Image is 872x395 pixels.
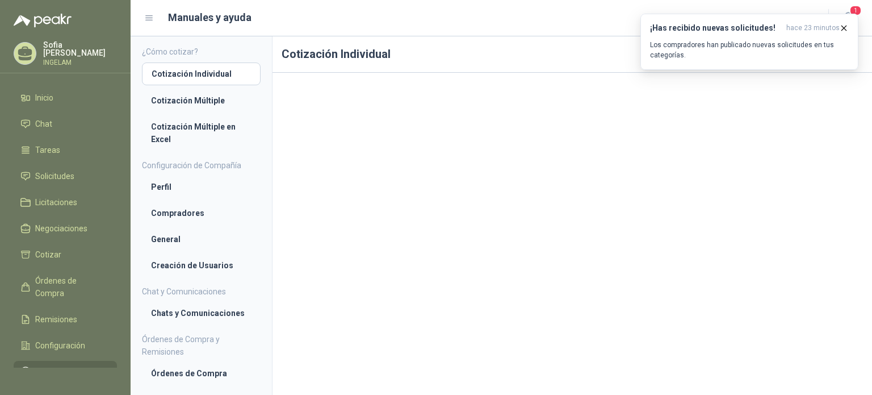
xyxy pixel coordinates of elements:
[14,309,117,330] a: Remisiones
[650,40,849,60] p: Los compradores han publicado nuevas solicitudes en tus categorías.
[151,307,251,319] li: Chats y Comunicaciones
[152,68,251,80] li: Cotización Individual
[151,259,251,272] li: Creación de Usuarios
[142,45,261,58] h4: ¿Cómo cotizar?
[142,63,261,85] a: Cotización Individual
[650,23,782,33] h3: ¡Has recibido nuevas solicitudes!
[14,361,117,382] a: Manuales y ayuda
[14,113,117,135] a: Chat
[151,94,251,107] li: Cotización Múltiple
[35,313,77,326] span: Remisiones
[640,14,858,70] button: ¡Has recibido nuevas solicitudes!hace 23 minutos Los compradores han publicado nuevas solicitudes...
[43,59,117,66] p: INGELAM
[142,228,261,250] a: General
[151,367,251,380] li: Órdenes de Compra
[14,87,117,109] a: Inicio
[14,335,117,356] a: Configuración
[142,202,261,224] a: Compradores
[142,159,261,172] h4: Configuración de Compañía
[151,120,251,145] li: Cotización Múltiple en Excel
[35,144,60,156] span: Tareas
[142,302,261,324] a: Chats y Comunicaciones
[35,118,52,130] span: Chat
[35,275,106,300] span: Órdenes de Compra
[14,244,117,265] a: Cotizar
[14,270,117,304] a: Órdenes de Compra
[142,285,261,298] h4: Chat y Comunicaciones
[786,23,840,33] span: hace 23 minutos
[35,339,85,352] span: Configuración
[14,165,117,187] a: Solicitudes
[142,363,261,384] a: Órdenes de Compra
[151,207,251,219] li: Compradores
[35,170,74,182] span: Solicitudes
[35,92,53,104] span: Inicio
[14,139,117,161] a: Tareas
[14,218,117,239] a: Negociaciones
[142,90,261,111] a: Cotización Múltiple
[168,10,251,26] h1: Manuales y ayuda
[838,8,858,28] button: 1
[14,14,72,27] img: Logo peakr
[151,233,251,246] li: General
[151,181,251,193] li: Perfil
[43,41,117,57] p: Sofia [PERSON_NAME]
[849,5,862,16] span: 1
[142,255,261,276] a: Creación de Usuarios
[35,365,100,378] span: Manuales y ayuda
[14,192,117,213] a: Licitaciones
[142,176,261,198] a: Perfil
[35,196,77,209] span: Licitaciones
[142,333,261,358] h4: Órdenes de Compra y Remisiones
[272,36,872,73] h1: Cotización Individual
[35,222,87,235] span: Negociaciones
[142,116,261,150] a: Cotización Múltiple en Excel
[35,248,61,261] span: Cotizar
